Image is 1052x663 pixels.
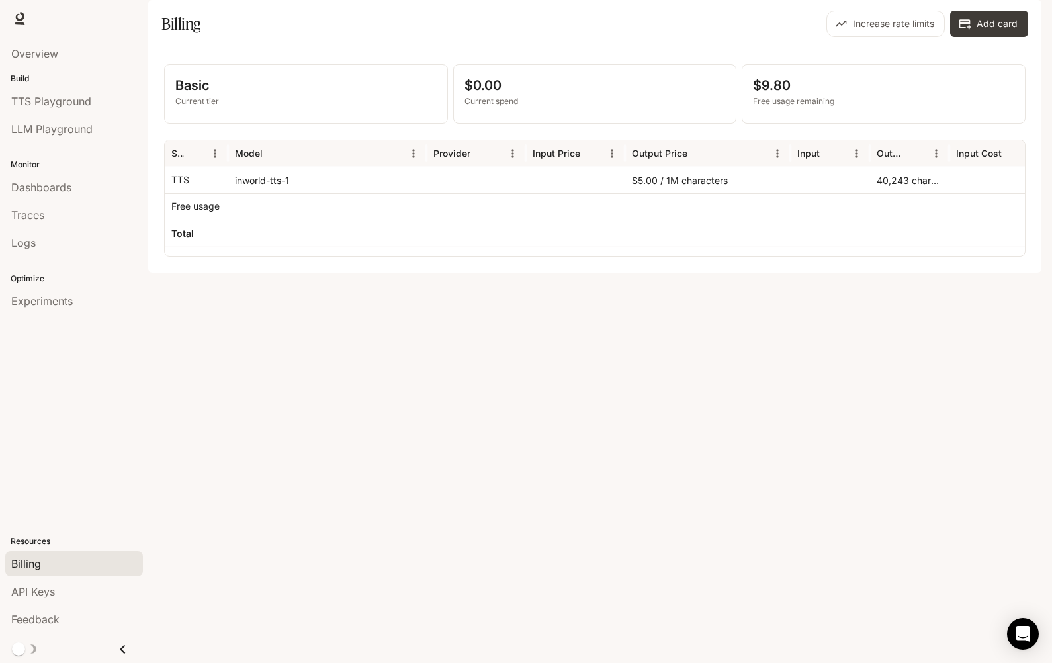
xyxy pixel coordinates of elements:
div: Input Cost [956,148,1002,159]
button: Sort [264,144,284,163]
div: 40,243 characters [870,167,949,193]
div: Model [235,148,263,159]
button: Sort [472,144,492,163]
button: Menu [847,144,867,163]
button: Menu [404,144,423,163]
p: Basic [175,75,437,95]
h1: Billing [161,11,200,37]
button: Menu [503,144,523,163]
p: Free usage remaining [753,95,1014,107]
h6: Total [171,227,194,240]
p: Current spend [464,95,726,107]
button: Sort [582,144,601,163]
div: Service [171,148,184,159]
button: Menu [205,144,225,163]
p: $9.80 [753,75,1014,95]
div: Output [877,148,905,159]
button: Add card [950,11,1028,37]
div: Output Price [632,148,687,159]
div: Input [797,148,820,159]
button: Increase rate limits [826,11,945,37]
button: Menu [926,144,946,163]
p: Free usage [171,200,220,213]
button: Sort [1003,144,1023,163]
button: Sort [906,144,926,163]
p: $0.00 [464,75,726,95]
div: inworld-tts-1 [228,167,427,193]
button: Menu [767,144,787,163]
div: Input Price [533,148,580,159]
p: Current tier [175,95,437,107]
button: Sort [185,144,205,163]
div: $5.00 / 1M characters [625,167,791,193]
button: Sort [689,144,709,163]
div: Provider [433,148,470,159]
button: Sort [821,144,841,163]
div: Open Intercom Messenger [1007,618,1039,650]
p: TTS [171,173,189,187]
button: Menu [602,144,622,163]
